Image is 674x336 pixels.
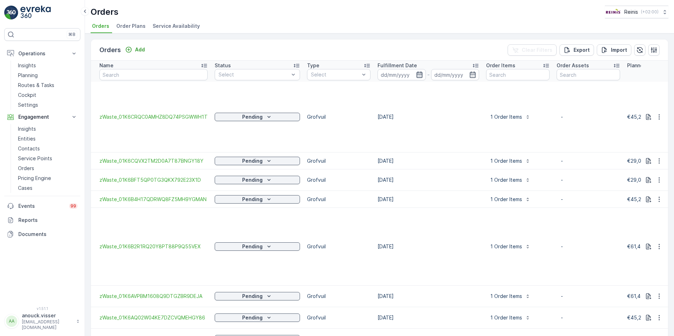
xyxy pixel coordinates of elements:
p: 1 Order Items [490,176,522,183]
p: - [561,157,616,164]
button: Engagement [4,110,80,124]
p: Insights [18,125,36,132]
p: Add [135,46,145,53]
button: 1 Order Items [486,241,535,252]
a: Service Points [15,154,80,163]
p: Reinis [624,8,638,15]
a: Orders [15,163,80,173]
p: Operations [18,50,66,57]
p: Order Items [486,62,515,69]
p: Status [215,62,231,69]
p: Reports [18,217,78,224]
p: Order Assets [557,62,589,69]
button: 1 Order Items [486,174,535,186]
a: Planning [15,70,80,80]
a: Reports [4,213,80,227]
p: Clear Filters [522,46,552,54]
a: Routes & Tasks [15,80,80,90]
a: Events99 [4,199,80,213]
span: zWaste_01K6AQ02W04KE7DZCVQMEHGY86 [99,314,208,321]
button: Pending [215,195,300,204]
span: €45,20 [627,196,644,202]
p: Service Points [18,155,52,162]
p: Orders [91,6,118,18]
button: Export [559,44,594,56]
span: €45,20 [627,315,644,321]
td: [DATE] [374,307,483,329]
p: Grofvuil [307,196,370,203]
a: Documents [4,227,80,241]
p: - [561,196,616,203]
td: [DATE] [374,208,483,286]
span: Order Plans [116,23,146,30]
p: 1 Order Items [490,293,522,300]
p: Import [611,46,627,54]
span: €61,40 [627,243,644,249]
a: zWaste_01K6B2R1RQ20Y8PT88P9Q55VEX [99,243,208,250]
p: Select [311,71,360,78]
img: logo_light-DOdMpM7g.png [20,6,51,20]
p: Pending [242,243,263,250]
img: logo [4,6,18,20]
button: Pending [215,176,300,184]
p: Entities [18,135,36,142]
td: [DATE] [374,169,483,191]
p: Fulfillment Date [378,62,417,69]
p: 1 Order Items [490,196,522,203]
a: Entities [15,134,80,144]
p: Type [307,62,319,69]
p: Grofvuil [307,157,370,164]
input: Search [99,69,208,80]
p: - [561,113,616,120]
input: Search [486,69,550,80]
span: €61,40 [627,293,644,299]
p: Planning [18,72,38,79]
p: Engagement [18,113,66,120]
a: zWaste_01K6BFT5QP0TG3QKX792E23X1D [99,176,208,183]
p: Contacts [18,145,40,152]
p: Grofvuil [307,293,370,300]
p: Settings [18,101,38,108]
a: zWaste_01K6AVPBM1608Q9DTGZBR9DEJA [99,293,208,300]
p: Pending [242,314,263,321]
span: v 1.51.1 [4,306,80,311]
button: Pending [215,313,300,322]
p: Routes & Tasks [18,82,54,89]
p: Orders [99,45,121,55]
p: Grofvuil [307,176,370,183]
p: Planned Price [627,62,660,69]
input: dd/mm/yyyy [378,69,426,80]
button: 1 Order Items [486,291,535,302]
p: Documents [18,231,78,238]
button: Add [122,45,148,54]
a: zWaste_01K6CQVX2TM2D0A7T87BNGY18Y [99,157,208,164]
a: Insights [15,124,80,134]
p: Pending [242,113,263,120]
button: 1 Order Items [486,155,535,167]
p: Name [99,62,114,69]
a: Insights [15,61,80,70]
button: 1 Order Items [486,111,535,123]
p: Pending [242,293,263,300]
p: ⌘B [68,32,75,37]
p: Grofvuil [307,314,370,321]
a: Cockpit [15,90,80,100]
p: 99 [71,203,76,209]
div: AA [6,316,17,327]
p: [EMAIL_ADDRESS][DOMAIN_NAME] [22,319,73,330]
p: Grofvuil [307,113,370,120]
button: Pending [215,113,300,121]
a: zWaste_01K6B4H17QDRWQ8FZ5MH9YGMAN [99,196,208,203]
p: 1 Order Items [490,113,522,120]
span: €45,20 [627,114,644,120]
a: Contacts [15,144,80,154]
button: 1 Order Items [486,312,535,323]
p: Cases [18,185,32,192]
td: [DATE] [374,82,483,153]
button: Pending [215,157,300,165]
